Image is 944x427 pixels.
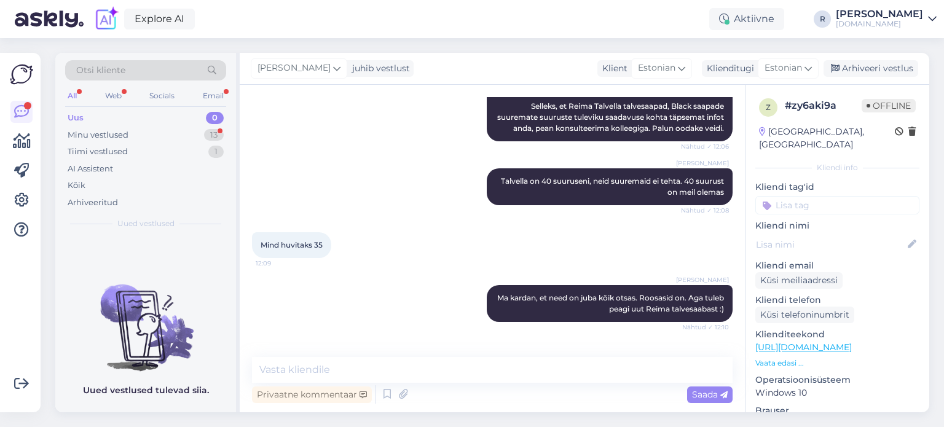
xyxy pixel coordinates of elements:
span: 12:09 [256,259,302,268]
div: Socials [147,88,177,104]
div: [GEOGRAPHIC_DATA], [GEOGRAPHIC_DATA] [759,125,895,151]
span: Talvella on 40 suuruseni, neid suuremaid ei tehta. 40 suurust on meil olemas [501,176,726,197]
span: Offline [862,99,916,112]
span: Nähtud ✓ 12:10 [682,323,729,332]
div: Klienditugi [702,62,754,75]
p: Klienditeekond [755,328,919,341]
div: Email [200,88,226,104]
div: All [65,88,79,104]
p: Kliendi email [755,259,919,272]
p: Kliendi tag'id [755,181,919,194]
a: [PERSON_NAME][DOMAIN_NAME] [836,9,937,29]
div: Uus [68,112,84,124]
div: Kõik [68,179,85,192]
span: Uued vestlused [117,218,175,229]
span: [PERSON_NAME] [258,61,331,75]
div: 0 [206,112,224,124]
div: Kliendi info [755,162,919,173]
span: [PERSON_NAME] [676,159,729,168]
a: Explore AI [124,9,195,29]
span: [PERSON_NAME] [676,275,729,284]
div: 1 [208,146,224,158]
p: Kliendi nimi [755,219,919,232]
div: Arhiveeritud [68,197,118,209]
a: [URL][DOMAIN_NAME] [755,342,852,353]
div: Arhiveeri vestlus [824,60,918,77]
input: Lisa nimi [756,238,905,251]
div: 13 [204,129,224,141]
div: R [814,10,831,28]
div: Küsi meiliaadressi [755,272,843,289]
p: Kliendi telefon [755,294,919,307]
div: Tiimi vestlused [68,146,128,158]
img: Askly Logo [10,63,33,86]
div: juhib vestlust [347,62,410,75]
div: Privaatne kommentaar [252,386,372,403]
div: [DOMAIN_NAME] [836,19,923,29]
span: Estonian [765,61,802,75]
img: No chats [55,262,236,373]
img: explore-ai [93,6,119,32]
div: Küsi telefoninumbrit [755,307,854,323]
input: Lisa tag [755,196,919,214]
span: Tere! Selleks, et Reima Talvella talvesaapad, Black saapade suuremate suuruste tuleviku saadavuse... [497,79,726,133]
div: AI Assistent [68,163,113,175]
span: Nähtud ✓ 12:06 [681,142,729,151]
span: z [766,103,771,112]
span: Otsi kliente [76,64,125,77]
div: Minu vestlused [68,129,128,141]
p: Windows 10 [755,386,919,399]
span: Nähtud ✓ 12:08 [681,206,729,215]
p: Operatsioonisüsteem [755,374,919,386]
div: Aktiivne [709,8,784,30]
span: Ma kardan, et need on juba kõik otsas. Roosasid on. Aga tuleb peagi uut Reima talvesaabast :) [497,293,726,313]
div: Web [103,88,124,104]
p: Vaata edasi ... [755,358,919,369]
span: Saada [692,389,728,400]
div: [PERSON_NAME] [836,9,923,19]
span: Estonian [638,61,675,75]
p: Brauser [755,404,919,417]
div: Klient [597,62,627,75]
div: # zy6aki9a [785,98,862,113]
span: Mind huvitaks 35 [261,240,323,249]
p: Uued vestlused tulevad siia. [83,384,209,397]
